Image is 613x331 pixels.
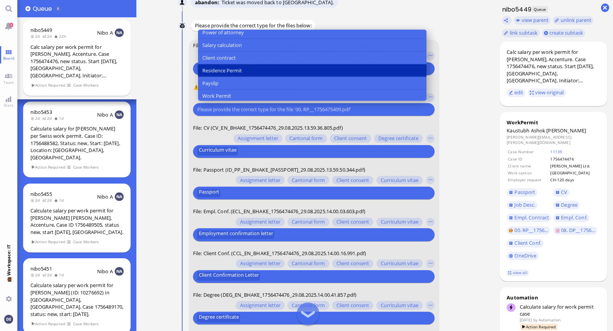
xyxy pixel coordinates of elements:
[202,67,242,75] span: Residence Permit
[285,134,327,143] button: Cantonal form
[54,115,66,121] span: 1d
[553,201,579,209] a: Degree
[507,226,550,235] a: 00. RP__1756...
[30,43,124,79] div: Calc salary per work permit for [PERSON_NAME], Accenture. Case 1756474476, new status. Start [DAT...
[198,189,219,197] span: Passport
[97,29,113,36] span: Nibo A
[30,282,124,318] div: Calculate salary per work permit for [PERSON_NAME] (ID: 10276692) in [GEOGRAPHIC_DATA], [GEOGRAPH...
[336,303,369,309] span: Client consent
[31,239,65,245] span: Action Required
[197,314,240,323] button: Degree certificate
[42,197,54,203] span: 2d
[532,6,548,13] span: Queue
[507,89,526,97] button: edit
[336,261,369,267] span: Client consent
[292,303,325,309] span: Cantonal form
[507,163,549,169] td: Client name
[374,134,422,143] button: Degree certificate
[97,193,113,200] span: Nibo A
[73,321,99,327] span: Case Workers
[378,135,418,142] span: Degree certificate
[30,197,42,203] span: 2d
[198,314,238,323] span: Degree certificate
[197,189,220,197] button: Passport
[115,267,123,276] img: NA
[30,191,52,197] span: nibo5455
[376,218,422,226] button: Curriculum vitae
[546,127,586,134] span: [PERSON_NAME]
[198,26,426,39] button: Power of attorney
[235,259,284,268] button: Assignment letter
[193,125,343,132] span: File: CV (CV_EN_BHAKE_1756474476_29.08.2025.13.59.36.805.pdf)
[198,64,426,77] button: Residence Permit
[30,207,124,236] div: Calculate salary per work permit for [PERSON_NAME] [PERSON_NAME], Accenture, Case ID 1756489505, ...
[42,115,54,121] span: 2d
[380,303,418,309] span: Curriculum vitae
[507,156,549,162] td: Case ID
[292,177,325,184] span: Cantonal form
[235,301,284,310] button: Assignment letter
[6,276,12,293] span: 💼 Workspace: IT
[202,79,218,87] span: Payslip
[376,259,422,268] button: Curriculum vitae
[502,29,540,37] task-group-action-menu: link subtask
[550,170,600,176] td: [GEOGRAPHIC_DATA]
[289,135,322,142] span: Cantonal form
[380,219,418,225] span: Curriculum vitae
[1,55,16,61] span: Board
[4,315,13,323] img: You
[510,29,538,36] span: link subtask
[380,177,418,184] span: Curriculum vitae
[198,90,426,102] button: Work Permit
[198,147,236,155] span: Curriculum vitae
[292,261,325,267] span: Cantonal form
[197,64,254,73] button: [DEMOGRAPHIC_DATA]
[287,176,329,184] button: Cantonal form
[197,105,428,114] input: Please provide the correct type for the file '00. RP__1756475409.pdf'
[507,134,600,145] dd: [PERSON_NAME][EMAIL_ADDRESS][PERSON_NAME][DOMAIN_NAME]
[193,208,365,215] span: File: Empl. Conf. (ECL_EN_BHAKE_1756474476_29.08.2025.14.00.03.603.pdf)
[202,92,231,100] span: Work Permit
[25,6,30,11] button: Add
[520,317,532,323] span: [DATE]
[332,218,373,226] button: Client consent
[376,176,422,184] button: Curriculum vitae
[553,226,597,235] a: 08. DP__1756...
[539,317,561,323] span: automation@bluelakelegal.com
[514,16,551,25] button: view parent
[507,149,549,155] td: Case Number
[507,239,543,247] a: Client Conf.
[520,303,600,317] div: Calculate salary for work permit case
[240,303,280,309] span: Assignment letter
[500,5,531,14] h1: nibo5449
[33,4,55,13] span: Queue
[507,269,529,276] a: view all
[202,28,244,37] span: Power of attorney
[235,176,284,184] button: Assignment letter
[520,324,558,330] span: Action Required
[550,156,600,162] td: 1756474476
[336,219,369,225] span: Client consent
[30,265,52,272] span: nibo5451
[2,80,16,85] span: Team
[515,189,536,196] span: Passport
[561,189,567,196] span: CV
[30,272,42,278] span: 2d
[376,301,422,310] button: Curriculum vitae
[197,231,274,239] button: Employment confirmation letter
[73,82,99,89] span: Case Workers
[54,272,66,278] span: 1d
[31,321,65,327] span: Action Required
[197,147,238,155] button: Curriculum vitae
[528,89,566,97] button: view original
[30,27,52,33] a: nibo5449
[292,219,325,225] span: Cantonal form
[515,214,549,221] span: Empl. Contract
[31,164,65,171] span: Action Required
[287,218,329,226] button: Cantonal form
[97,111,113,118] span: Nibo A
[193,166,365,173] span: File: Passport (ID_PP_EN_BHAKE_[PASSPORT]_29.08.2025.13.59.50.344.pdf)
[561,201,578,208] span: Degree
[515,239,542,246] span: Client Conf.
